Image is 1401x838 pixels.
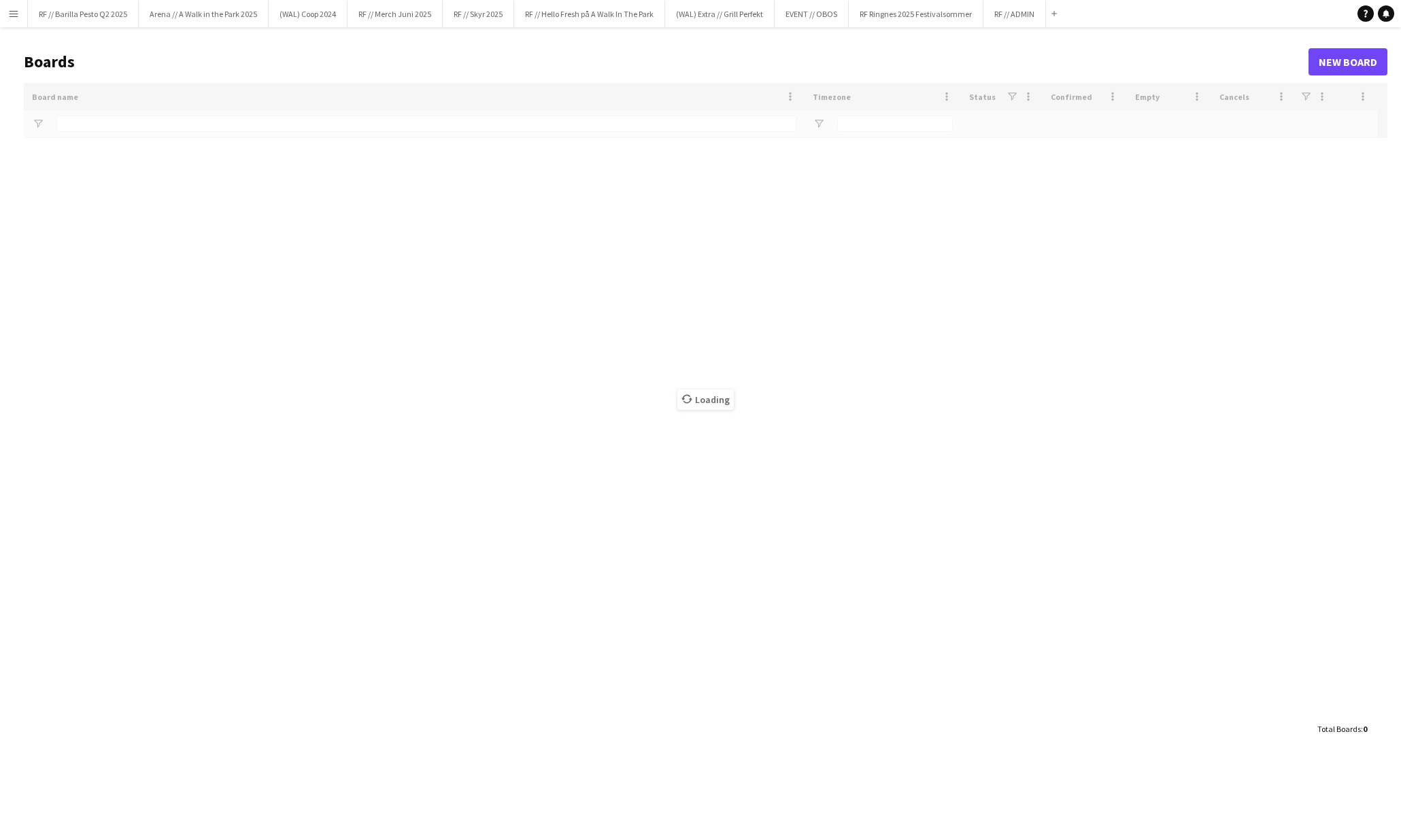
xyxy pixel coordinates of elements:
[849,1,983,27] button: RF Ringnes 2025 Festivalsommer
[677,389,734,410] span: Loading
[1363,724,1367,734] span: 0
[348,1,443,27] button: RF // Merch Juni 2025
[1317,724,1361,734] span: Total Boards
[443,1,514,27] button: RF // Skyr 2025
[514,1,665,27] button: RF // Hello Fresh på A Walk In The Park
[775,1,849,27] button: EVENT // OBOS
[28,1,139,27] button: RF // Barilla Pesto Q2 2025
[139,1,269,27] button: Arena // A Walk in the Park 2025
[269,1,348,27] button: (WAL) Coop 2024
[1309,48,1387,75] a: New Board
[24,52,1309,72] h1: Boards
[1317,716,1367,742] div: :
[665,1,775,27] button: (WAL) Extra // Grill Perfekt
[983,1,1046,27] button: RF // ADMIN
